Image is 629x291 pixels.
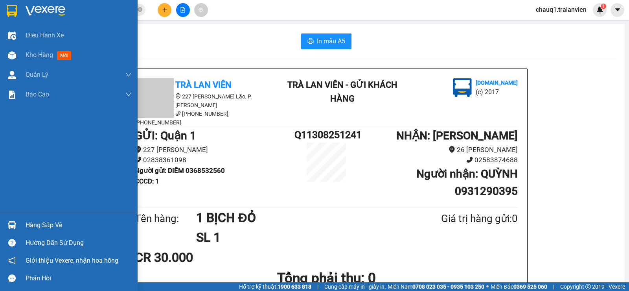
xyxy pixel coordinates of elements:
[135,109,276,127] li: [PHONE_NUMBER], [PHONE_NUMBER]
[596,6,603,13] img: icon-new-feature
[66,30,108,36] b: [DOMAIN_NAME]
[585,284,591,289] span: copyright
[8,91,16,99] img: solution-icon
[403,211,518,227] div: Giá trị hàng gửi: 0
[176,3,190,17] button: file-add
[476,80,518,86] b: [DOMAIN_NAME]
[601,4,606,9] sup: 1
[175,80,232,90] b: Trà Lan Viên
[135,146,142,153] span: environment
[26,89,49,99] span: Báo cáo
[7,5,17,17] img: logo-vxr
[317,282,318,291] span: |
[26,256,118,265] span: Giới thiệu Vexere, nhận hoa hồng
[453,78,472,97] img: logo.jpg
[611,3,624,17] button: caret-down
[8,257,16,264] span: notification
[66,37,108,47] li: (c) 2017
[196,208,403,228] h1: 1 BỊCH ĐỎ
[194,3,208,17] button: aim
[8,51,16,59] img: warehouse-icon
[324,282,386,291] span: Cung cấp máy in - giấy in:
[48,11,78,89] b: Trà Lan Viên - Gửi khách hàng
[396,129,518,142] b: NHẬN : [PERSON_NAME]
[602,4,605,9] span: 1
[26,30,64,40] span: Điều hành xe
[162,7,167,13] span: plus
[196,228,403,247] h1: SL 1
[135,211,196,227] div: Tên hàng:
[26,51,53,59] span: Kho hàng
[358,145,518,155] li: 26 [PERSON_NAME]
[412,284,484,290] strong: 0708 023 035 - 0935 103 250
[138,6,142,14] span: close-circle
[553,282,554,291] span: |
[476,87,518,97] li: (c) 2017
[135,248,261,267] div: CR 30.000
[198,7,204,13] span: aim
[239,282,311,291] span: Hỗ trợ kỹ thuật:
[278,284,311,290] strong: 1900 633 818
[8,274,16,282] span: message
[180,7,186,13] span: file-add
[135,267,518,289] h1: Tổng phải thu: 0
[491,282,547,291] span: Miền Bắc
[26,70,48,80] span: Quản Lý
[294,127,358,143] h1: Q11308251241
[26,272,132,284] div: Phản hồi
[307,38,314,45] span: printer
[10,51,29,88] b: Trà Lan Viên
[175,93,181,99] span: environment
[158,3,171,17] button: plus
[8,221,16,229] img: warehouse-icon
[135,129,196,142] b: GỬI : Quận 1
[530,5,593,15] span: chauq1.tralanvien
[317,36,345,46] span: In mẫu A5
[8,239,16,247] span: question-circle
[125,91,132,98] span: down
[135,177,159,185] b: CCCD : 1
[301,33,351,49] button: printerIn mẫu A5
[135,155,294,165] li: 02838361098
[175,111,181,116] span: phone
[135,145,294,155] li: 227 [PERSON_NAME]
[416,167,518,198] b: Người nhận : QUỲNH 0931290395
[57,51,71,60] span: mới
[614,6,621,13] span: caret-down
[135,92,276,109] li: 227 [PERSON_NAME] Lão, P. [PERSON_NAME]
[486,285,489,288] span: ⚪️
[466,156,473,163] span: phone
[26,219,132,231] div: Hàng sắp về
[358,155,518,165] li: 02583874688
[8,71,16,79] img: warehouse-icon
[85,10,104,29] img: logo.jpg
[138,7,142,12] span: close-circle
[449,146,455,153] span: environment
[8,32,16,40] img: warehouse-icon
[513,284,547,290] strong: 0369 525 060
[135,156,142,163] span: phone
[125,72,132,78] span: down
[135,167,225,174] b: Người gửi : DIỄM 0368532560
[26,237,132,249] div: Hướng dẫn sử dụng
[388,282,484,291] span: Miền Nam
[287,80,397,104] b: Trà Lan Viên - Gửi khách hàng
